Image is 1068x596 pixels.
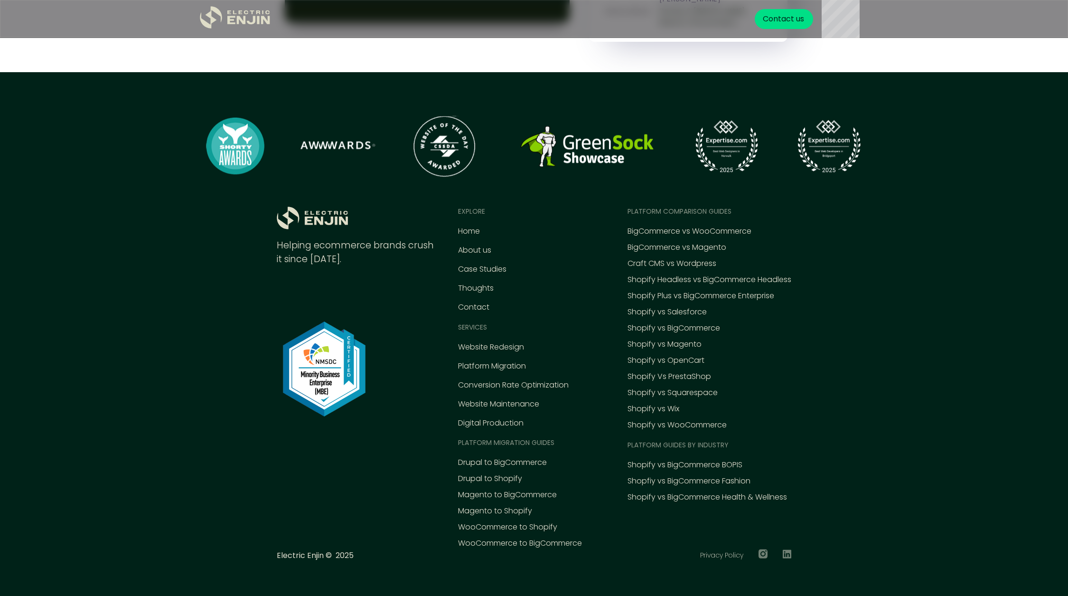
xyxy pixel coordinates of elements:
a: Platform Migration [458,360,526,372]
a: Conversion Rate Optimization [458,379,569,391]
a: BigCommerce vs WooCommerce [628,226,751,237]
div: Helping ecommerce brands crush it since [DATE]. [277,239,435,266]
a: Home [458,226,480,237]
a: Shopify vs BigCommerce BOPIS [628,459,742,471]
p: Electric Enjin © 2025 [277,550,354,561]
a: Privacy Policy [700,550,743,560]
a: home [200,6,271,32]
a: Website Maintenance [458,398,539,410]
a: WooCommerce to BigCommerce [458,538,582,549]
a: Website Redesign [458,341,524,353]
a: WooCommerce to Shopify [458,521,557,533]
a: Shopify Plus vs BigCommerce Enterprise [628,290,774,302]
a: Case Studies [458,264,506,275]
a: Drupal to Shopify [458,473,522,484]
a: Contact us [755,9,813,29]
a: Shopfiy vs BigCommerce Fashion [628,475,750,487]
div: Contact us [763,13,804,25]
div: Platform comparison Guides [628,207,731,217]
a: Drupal to BigCommerce [458,457,547,468]
a: Craft CMS vs Wordpress [628,258,716,269]
a: Shopify vs Wix [628,403,679,415]
a: Magento to Shopify [458,505,532,517]
a: Contact [458,302,489,313]
a: Shopify vs Salesforce [628,306,707,318]
a: Shopify vs BigCommerce Health & Wellness [628,492,787,503]
a: Shopify vs Magento [628,339,702,350]
a: Shopify Headless vs BigCommerce Headless [628,274,791,285]
a: Digital Production [458,417,524,429]
a: BigCommerce vs Magento [628,242,726,253]
a: Shopify vs BigCommerce [628,322,720,334]
a: Magento to BigCommerce [458,489,557,501]
a: Thoughts [458,283,494,294]
div: Platform MIGRATION Guides [458,438,554,448]
a: Shopify vs Squarespace [628,387,718,398]
div: EXPLORE [458,207,485,217]
a: Shopify vs WooCommerce [628,419,727,431]
div: Services [458,322,487,332]
div: Platform guides by industry [628,440,729,450]
a: About us [458,245,491,256]
a: Shopify vs OpenCart [628,355,704,366]
a: Shopify Vs PrestaShop [628,371,711,382]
